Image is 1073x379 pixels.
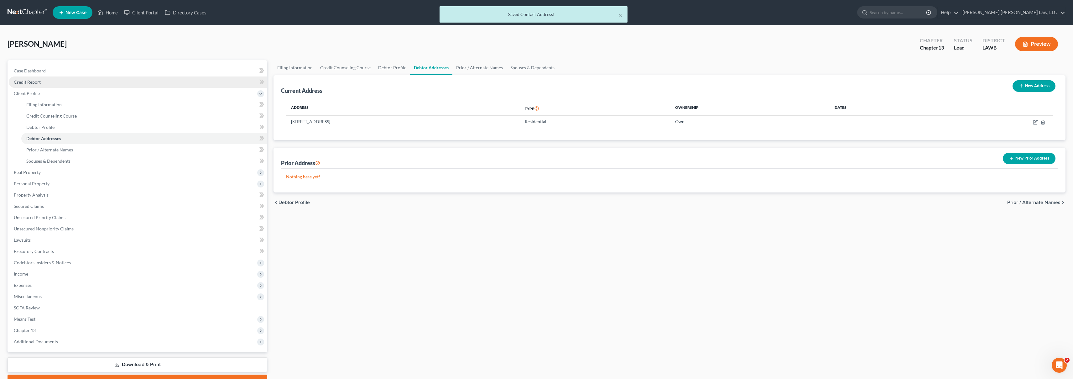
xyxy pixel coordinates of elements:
a: Case Dashboard [9,65,267,76]
a: Credit Counseling Course [21,110,267,122]
div: Current Address [281,87,322,94]
span: Debtor Addresses [26,136,61,141]
span: Executory Contracts [14,249,54,254]
span: Unsecured Nonpriority Claims [14,226,74,231]
span: Chapter 13 [14,328,36,333]
span: Prior / Alternate Names [26,147,73,152]
a: Filing Information [273,60,316,75]
span: Miscellaneous [14,294,42,299]
span: 2 [1065,358,1070,363]
span: Debtor Profile [26,124,55,130]
div: District [982,37,1005,44]
a: Download & Print [8,357,267,372]
span: SOFA Review [14,305,40,310]
a: Debtor Addresses [21,133,267,144]
a: Executory Contracts [9,246,267,257]
div: Saved Contact Address! [445,11,622,18]
button: New Address [1013,80,1055,92]
span: Client Profile [14,91,40,96]
a: Unsecured Priority Claims [9,212,267,223]
span: 13 [938,45,944,50]
a: Property Analysis [9,189,267,201]
a: Secured Claims [9,201,267,212]
span: Real Property [14,170,41,175]
iframe: Intercom live chat [1052,358,1067,373]
i: chevron_left [273,200,279,205]
th: Dates [830,101,934,116]
td: [STREET_ADDRESS] [286,116,520,128]
a: Prior / Alternate Names [452,60,507,75]
div: Chapter [920,44,944,51]
span: Lawsuits [14,237,31,243]
p: Nothing here yet! [286,174,1053,180]
a: Lawsuits [9,234,267,246]
td: Own [670,116,830,128]
span: Secured Claims [14,203,44,209]
span: Prior / Alternate Names [1007,200,1060,205]
span: Filing Information [26,102,62,107]
button: Prior / Alternate Names chevron_right [1007,200,1065,205]
span: Debtor Profile [279,200,310,205]
i: chevron_right [1060,200,1065,205]
span: [PERSON_NAME] [8,39,67,48]
div: Chapter [920,37,944,44]
div: LAWB [982,44,1005,51]
a: Debtor Profile [21,122,267,133]
button: Preview [1015,37,1058,51]
div: Prior Address [281,159,320,167]
span: Personal Property [14,181,49,186]
span: Expenses [14,282,32,288]
span: Credit Report [14,79,41,85]
div: Lead [954,44,972,51]
th: Address [286,101,520,116]
span: Income [14,271,28,276]
a: Prior / Alternate Names [21,144,267,155]
a: Filing Information [21,99,267,110]
a: Spouses & Dependents [507,60,558,75]
span: Case Dashboard [14,68,46,73]
th: Type [520,101,670,116]
div: Status [954,37,972,44]
span: Means Test [14,316,35,322]
a: Credit Report [9,76,267,88]
span: Property Analysis [14,192,49,197]
button: chevron_left Debtor Profile [273,200,310,205]
a: Debtor Addresses [410,60,452,75]
span: Codebtors Insiders & Notices [14,260,71,265]
button: New Prior Address [1003,153,1055,164]
th: Ownership [670,101,830,116]
span: Spouses & Dependents [26,158,70,164]
a: Credit Counseling Course [316,60,374,75]
span: Additional Documents [14,339,58,344]
a: Debtor Profile [374,60,410,75]
button: × [618,11,622,19]
a: SOFA Review [9,302,267,313]
span: Unsecured Priority Claims [14,215,65,220]
span: Credit Counseling Course [26,113,77,118]
td: Residential [520,116,670,128]
a: Spouses & Dependents [21,155,267,167]
a: Unsecured Nonpriority Claims [9,223,267,234]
